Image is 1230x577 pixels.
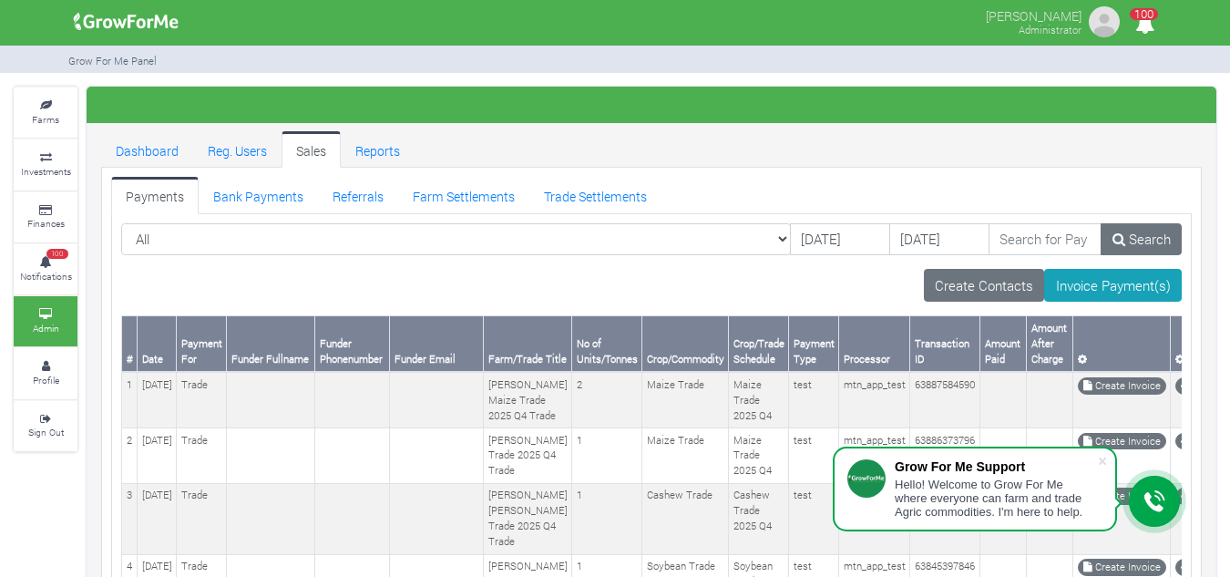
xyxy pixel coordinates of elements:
a: Farms [14,88,77,138]
td: 1 [122,372,138,428]
td: Maize Trade [642,372,729,428]
input: DD/MM/YYYY [790,223,890,256]
th: Farm/Trade Title [484,316,572,372]
td: Trade [177,428,227,484]
small: Sign Out [28,426,64,438]
small: Investments [21,165,71,178]
img: growforme image [1086,4,1122,40]
th: Funder Fullname [227,316,315,372]
img: growforme image [67,4,185,40]
th: No of Units/Tonnes [572,316,642,372]
td: [DATE] [138,483,177,554]
td: 2 [122,428,138,484]
a: Sign Out [14,401,77,451]
a: Dashboard [101,131,193,168]
a: 100 [1127,17,1163,35]
td: Cashew Trade [642,483,729,554]
a: Sales [282,131,341,168]
td: Maize Trade 2025 Q4 [729,428,789,484]
td: Cashew Trade 2025 Q4 [729,483,789,554]
a: Create Invoice [1078,433,1166,450]
td: [PERSON_NAME] Maize Trade 2025 Q4 Trade [484,372,572,428]
td: Trade [177,483,227,554]
th: Crop/Commodity [642,316,729,372]
a: Payments [111,177,199,213]
td: Maize Trade [642,428,729,484]
div: Grow For Me Support [895,459,1097,474]
small: Administrator [1019,23,1081,36]
td: 3 [122,483,138,554]
a: Reg. Users [193,131,282,168]
a: Finances [14,192,77,242]
th: Transaction ID [910,316,980,372]
small: Admin [33,322,59,335]
small: Profile [33,374,59,386]
a: Trade Settlements [529,177,661,213]
td: [PERSON_NAME] Trade 2025 Q4 Trade [484,428,572,484]
a: 100 Notifications [14,244,77,294]
a: Reports [341,131,415,168]
input: Search for Payments [989,223,1102,256]
th: Crop/Trade Schedule [729,316,789,372]
td: [DATE] [138,428,177,484]
th: Amount After Charge [1027,316,1073,372]
small: Grow For Me Panel [68,54,157,67]
span: 100 [46,249,68,260]
th: # [122,316,138,372]
span: 100 [1130,8,1158,20]
th: Payment For [177,316,227,372]
td: [PERSON_NAME] [PERSON_NAME] Trade 2025 Q4 Trade [484,483,572,554]
a: Investments [14,139,77,190]
td: Trade [177,372,227,428]
i: Notifications [1127,4,1163,45]
th: Amount Paid [980,316,1027,372]
td: test [789,372,839,428]
th: Funder Phonenumber [315,316,390,372]
th: Date [138,316,177,372]
td: 63886373796 [910,428,980,484]
a: Profile [14,348,77,398]
a: Search [1101,223,1182,256]
th: Processor [839,316,910,372]
a: Create Invoice [1078,559,1166,576]
td: test [789,428,839,484]
td: Maize Trade 2025 Q4 [729,372,789,428]
td: 63887584590 [910,372,980,428]
td: mtn_app_test [839,372,910,428]
td: mtn_app_test [839,428,910,484]
a: Admin [14,296,77,346]
th: Payment Type [789,316,839,372]
td: 2 [572,372,642,428]
small: Notifications [20,270,72,283]
input: DD/MM/YYYY [889,223,989,256]
a: Create Invoice [1078,377,1166,395]
small: Farms [32,113,59,126]
div: Hello! Welcome to Grow For Me where everyone can farm and trade Agric commodities. I'm here to help. [895,478,1097,519]
td: [DATE] [138,372,177,428]
td: 1 [572,483,642,554]
th: Funder Email [390,316,484,372]
td: test [789,483,839,554]
a: Bank Payments [199,177,318,213]
a: Referrals [318,177,398,213]
p: [PERSON_NAME] [986,4,1081,26]
td: 1 [572,428,642,484]
small: Finances [27,217,65,230]
a: Invoice Payment(s) [1044,269,1182,302]
a: Farm Settlements [398,177,529,213]
a: Create Contacts [924,269,1045,302]
a: Create Invoice [1078,488,1166,505]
